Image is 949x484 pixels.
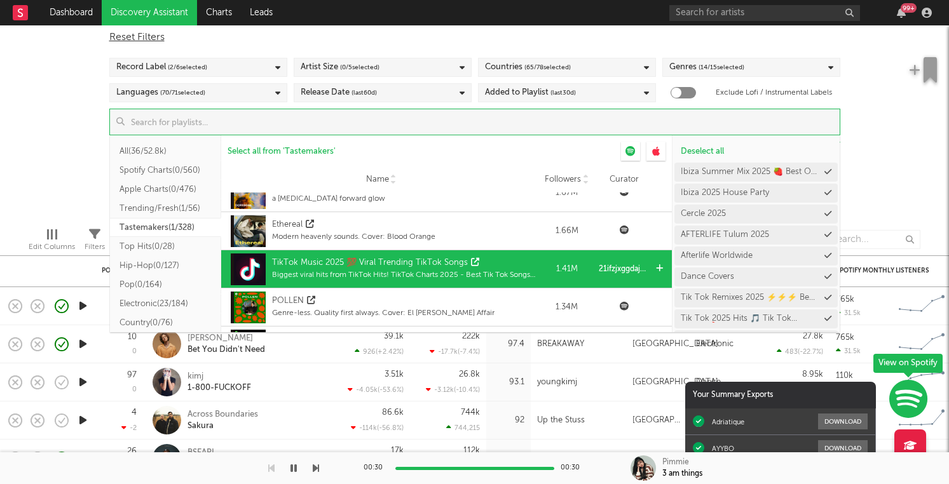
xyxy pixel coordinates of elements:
div: 97 [127,371,137,379]
button: Tik Tok Remixes 2025 ⚡⚡⚡ Best TikTok Remix 2025 HITS [674,288,838,307]
div: a [MEDICAL_DATA] forward glow [272,193,385,205]
button: Select all from 'Tastemakers' [221,142,342,161]
button: Spotify Charts(0/560) [110,161,221,180]
a: BSEARLBELIEVE ME [188,447,231,470]
div: 10 [128,333,137,341]
div: 222k [462,332,480,340]
div: 1.66M [542,225,592,238]
div: 110k [836,372,853,380]
div: 1.67M [542,187,592,199]
div: 765k [836,295,854,304]
div: 3.51k [385,370,404,379]
div: 00:30 [561,460,586,476]
div: [GEOGRAPHIC_DATA] [632,375,718,390]
div: Languages [116,85,205,100]
span: Select all from ' Tastemakers ' [228,147,336,156]
div: Edit Columns [29,224,75,260]
button: Afterlife Worldwide [674,246,838,266]
div: Ethereal [272,218,303,231]
span: ( 14 / 15 selected) [699,60,744,75]
a: Ibiza 2025 House Party [681,189,769,197]
div: 99 + [901,3,917,13]
label: Exclude Lofi / Instrumental Labels [716,85,832,100]
button: Deselect all [674,142,838,161]
div: Adriatique [712,417,744,426]
button: Trending/Fresh(1/56) [110,199,221,218]
div: Modern heavenly sounds. Cover: Blood Orange [272,231,435,243]
div: 1.34M [542,301,592,314]
div: 31.5k [836,309,861,317]
div: youngkimj [537,375,577,390]
div: Artist Size [301,60,379,75]
div: 744k [461,408,480,417]
div: Across Boundaries [188,409,258,420]
div: BREAKAWAY [537,337,584,352]
div: 765k [836,333,854,342]
div: Added to Playlist [485,85,576,100]
button: Top Hits(0/28) [110,237,221,256]
div: POLLEN [272,295,304,307]
div: Countries [485,60,571,75]
div: BSEARL [188,447,231,459]
div: Filters [85,239,105,255]
a: Cercle 2025 [681,210,726,218]
div: 26.8k [459,370,480,379]
a: Dance Covers [681,272,734,281]
div: Genre-less. Quality first always. Cover: El [PERSON_NAME] Affair [272,307,495,319]
div: Edit Columns [29,239,75,255]
div: 27.8k [803,332,823,340]
button: All(36/52.8k) [110,142,221,161]
div: 8.95k [802,370,823,379]
button: Dance Covers [674,267,838,286]
div: Spotify Monthly Listeners [836,267,931,274]
button: AFTERLIFE Tulum 2025 [674,225,838,245]
div: [GEOGRAPHIC_DATA] [632,337,718,352]
div: AYYBO [712,444,734,453]
a: [PERSON_NAME]Bet You Didn't Need [188,333,265,356]
div: Curator [599,173,650,186]
button: Country(0/76) [110,313,221,332]
div: 39.1k [384,332,404,340]
div: Reset Filters [109,30,840,45]
div: 112k [463,447,480,455]
div: Tik Tok Remixes 2025 ⚡⚡⚡ Best TikTok Remix 2025 HITS [681,293,819,302]
div: -114k ( -56.8 % ) [351,424,404,432]
span: Name [366,175,389,185]
button: Tik Tok 2025 Hits 🎵 Tik Tok Charts 🔥 [674,309,838,328]
div: [GEOGRAPHIC_DATA] [632,413,683,428]
div: 86.8 [493,451,524,466]
a: Ibiza Summer Mix 2025 🍓 Best Of Tropical Deep House Music Chill Out Mix [681,168,819,176]
button: Apple Charts(0/476) [110,180,221,199]
button: Tastemakers(1/328) [110,218,221,237]
div: PullUp Recordings [537,451,608,466]
div: Position [102,267,132,274]
div: Release Date [301,85,377,100]
div: 97.4 [493,337,524,352]
button: Download [818,413,868,429]
div: Filters [85,224,105,260]
a: AFTERLIFE Tulum 2025 [681,231,769,239]
div: TikTok Music 2025 💯 Viral Trending TikTok Songs [272,257,468,269]
div: 17k [391,447,404,455]
span: ( 2 / 6 selected) [168,60,207,75]
div: 3 am things [662,468,702,480]
div: 86.6k [382,408,404,417]
div: Afterlife Worldwide [681,252,753,260]
div: -17.7k ( -7.4 % ) [430,347,480,356]
a: Tik Tok 2025 Hits 🎵 Tik Tok Charts 🔥 [681,314,819,323]
button: Download [818,440,868,456]
button: Ibiza 2025 House Party [674,184,838,203]
div: [PERSON_NAME] [188,333,265,344]
div: -4.05k ( -53.6 % ) [348,386,404,394]
span: ( 65 / 78 selected) [524,60,571,75]
div: 926 ( +2.42 % ) [355,347,404,356]
div: 00:30 [364,460,389,476]
span: (last 60 d) [352,85,377,100]
input: Search for playlists... [125,109,840,135]
a: kimj1-800-FUCKOFF [188,371,251,394]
